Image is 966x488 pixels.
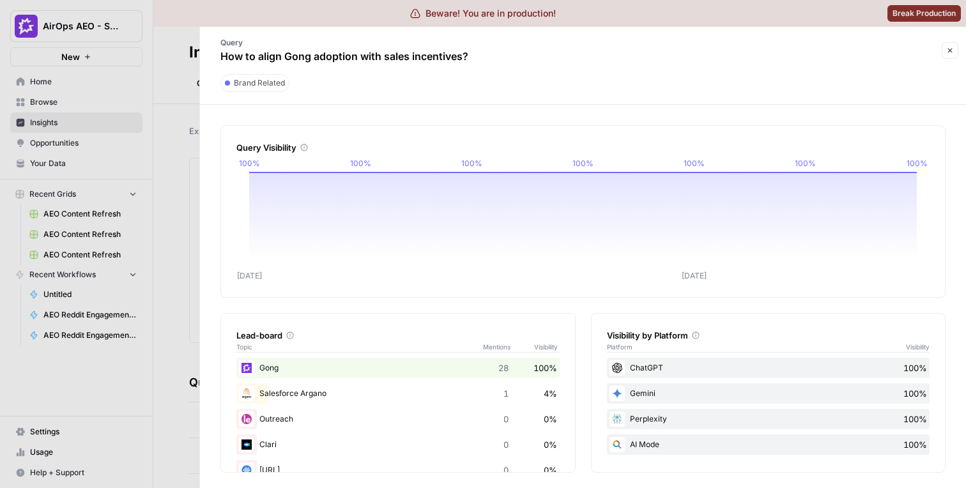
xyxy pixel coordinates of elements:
[533,362,557,374] span: 100%
[572,158,594,168] tspan: 100%
[236,329,560,342] div: Lead-board
[684,158,705,168] tspan: 100%
[795,158,816,168] tspan: 100%
[906,342,930,352] span: Visibility
[236,460,560,480] div: [URL]
[503,387,509,400] span: 1
[503,438,509,451] span: 0
[236,342,483,352] span: Topic
[503,464,509,477] span: 0
[236,434,560,455] div: Clari
[461,158,482,168] tspan: 100%
[239,411,254,427] img: w5j8drkl6vorx9oircl0z03rjk9p
[236,383,560,404] div: Salesforce Argano
[607,329,930,342] div: Visibility by Platform
[483,342,534,352] span: Mentions
[534,342,560,352] span: Visibility
[239,360,254,376] img: w6cjb6u2gvpdnjw72qw8i2q5f3eb
[236,358,560,378] div: Gong
[903,413,927,425] span: 100%
[498,362,509,374] span: 28
[607,383,930,404] div: Gemini
[236,141,930,154] div: Query Visibility
[350,158,371,168] tspan: 100%
[903,438,927,451] span: 100%
[903,362,927,374] span: 100%
[237,271,262,280] tspan: [DATE]
[220,49,468,64] p: How to align Gong adoption with sales incentives?
[607,409,930,429] div: Perplexity
[903,387,927,400] span: 100%
[544,387,557,400] span: 4%
[907,158,928,168] tspan: 100%
[239,386,254,401] img: e001jt87q6ctylcrzboubucy6uux
[607,434,930,455] div: AI Mode
[236,409,560,429] div: Outreach
[239,158,260,168] tspan: 100%
[234,77,285,89] span: Brand Related
[544,464,557,477] span: 0%
[503,413,509,425] span: 0
[220,37,468,49] p: Query
[239,437,254,452] img: h6qlr8a97mop4asab8l5qtldq2wv
[239,462,254,478] img: khqciriqz2uga3pxcoz8d1qji9pc
[544,438,557,451] span: 0%
[544,413,557,425] span: 0%
[607,342,632,352] span: Platform
[682,271,707,280] tspan: [DATE]
[607,358,930,378] div: ChatGPT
